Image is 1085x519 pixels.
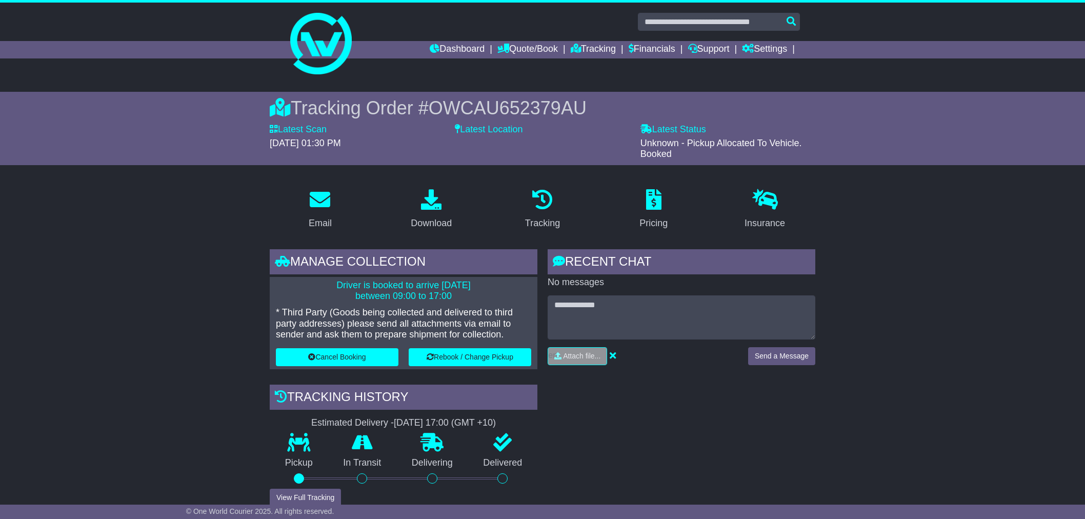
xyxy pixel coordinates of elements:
[302,186,338,234] a: Email
[525,216,560,230] div: Tracking
[629,41,675,58] a: Financials
[497,41,558,58] a: Quote/Book
[270,97,815,119] div: Tracking Order #
[309,216,332,230] div: Email
[468,457,538,469] p: Delivered
[396,457,468,469] p: Delivering
[394,417,496,429] div: [DATE] 17:00 (GMT +10)
[270,124,327,135] label: Latest Scan
[640,138,802,159] span: Unknown - Pickup Allocated To Vehicle. Booked
[276,348,398,366] button: Cancel Booking
[270,385,537,412] div: Tracking history
[518,186,567,234] a: Tracking
[270,138,341,148] span: [DATE] 01:30 PM
[411,216,452,230] div: Download
[270,489,341,507] button: View Full Tracking
[429,97,587,118] span: OWCAU652379AU
[748,347,815,365] button: Send a Message
[633,186,674,234] a: Pricing
[455,124,523,135] label: Latest Location
[270,417,537,429] div: Estimated Delivery -
[688,41,730,58] a: Support
[270,457,328,469] p: Pickup
[639,216,668,230] div: Pricing
[745,216,785,230] div: Insurance
[276,280,531,302] p: Driver is booked to arrive [DATE] between 09:00 to 17:00
[328,457,397,469] p: In Transit
[738,186,792,234] a: Insurance
[409,348,531,366] button: Rebook / Change Pickup
[548,277,815,288] p: No messages
[186,507,334,515] span: © One World Courier 2025. All rights reserved.
[571,41,616,58] a: Tracking
[404,186,458,234] a: Download
[640,124,706,135] label: Latest Status
[430,41,485,58] a: Dashboard
[270,249,537,277] div: Manage collection
[548,249,815,277] div: RECENT CHAT
[276,307,531,341] p: * Third Party (Goods being collected and delivered to third party addresses) please send all atta...
[742,41,787,58] a: Settings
